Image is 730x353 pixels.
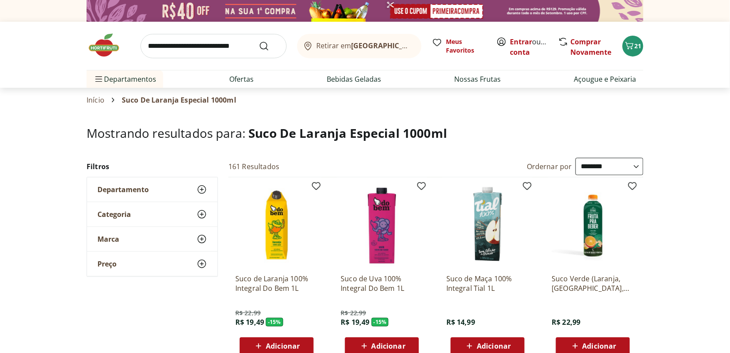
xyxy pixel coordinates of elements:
a: Comprar Novamente [571,37,612,57]
span: Suco De Laranja Especial 1000ml [122,96,236,104]
h1: Mostrando resultados para: [87,126,643,140]
a: Meus Favoritos [432,37,486,55]
span: - 15 % [266,318,283,326]
span: Adicionar [477,343,511,350]
a: Suco Verde (Laranja, [GEOGRAPHIC_DATA], Couve, Maça e Gengibre) 1L [552,274,634,293]
span: Retirar em [317,42,413,50]
span: R$ 22,99 [552,317,580,327]
span: R$ 19,49 [341,317,369,327]
span: R$ 14,99 [446,317,475,327]
span: Marca [97,235,119,243]
a: Nossas Frutas [455,74,501,84]
img: Suco de Uva 100% Integral Do Bem 1L [341,184,423,267]
button: Submit Search [259,41,280,51]
span: Suco De Laranja Especial 1000ml [248,125,447,141]
span: Categoria [97,210,131,219]
span: R$ 22,99 [235,309,261,317]
span: Adicionar [372,343,405,350]
a: Criar conta [510,37,558,57]
a: Entrar [510,37,532,47]
span: Preço [97,260,117,268]
span: 21 [635,42,642,50]
a: Suco de Uva 100% Integral Do Bem 1L [341,274,423,293]
a: Ofertas [229,74,254,84]
span: R$ 22,99 [341,309,366,317]
img: Suco de Laranja 100% Integral Do Bem 1L [235,184,318,267]
img: Suco Verde (Laranja, Hortelã, Couve, Maça e Gengibre) 1L [552,184,634,267]
span: Departamento [97,185,149,194]
button: Preço [87,252,218,276]
button: Retirar em[GEOGRAPHIC_DATA]/[GEOGRAPHIC_DATA] [297,34,422,58]
img: Hortifruti [87,32,130,58]
a: Suco de Maça 100% Integral Tial 1L [446,274,529,293]
b: [GEOGRAPHIC_DATA]/[GEOGRAPHIC_DATA] [352,41,498,50]
span: Departamentos [94,69,156,90]
button: Carrinho [623,36,643,57]
input: search [141,34,287,58]
span: Adicionar [583,343,616,350]
button: Categoria [87,202,218,226]
img: Suco de Maça 100% Integral Tial 1L [446,184,529,267]
button: Menu [94,69,104,90]
span: R$ 19,49 [235,317,264,327]
a: Início [87,96,104,104]
button: Departamento [87,177,218,202]
h2: 161 Resultados [228,162,279,171]
h2: Filtros [87,158,218,175]
span: Meus Favoritos [446,37,486,55]
a: Suco de Laranja 100% Integral Do Bem 1L [235,274,318,293]
label: Ordernar por [527,162,572,171]
a: Açougue e Peixaria [574,74,636,84]
span: ou [510,37,549,57]
button: Marca [87,227,218,251]
span: Adicionar [266,343,300,350]
span: - 15 % [372,318,389,326]
a: Bebidas Geladas [327,74,382,84]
